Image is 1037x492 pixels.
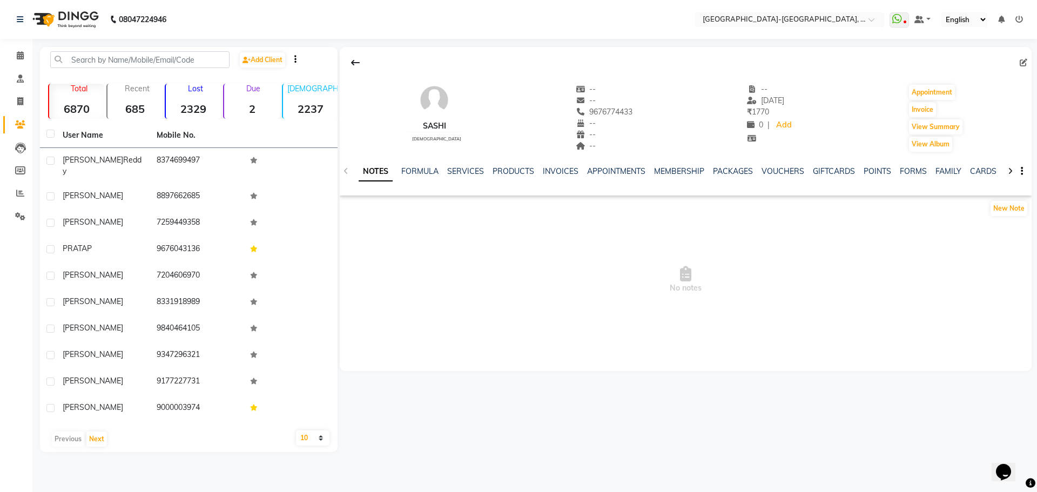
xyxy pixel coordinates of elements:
span: 1770 [747,107,769,117]
a: GIFTCARDS [813,166,855,176]
span: [PERSON_NAME] [63,323,123,333]
iframe: chat widget [992,449,1026,481]
span: -- [576,96,596,105]
a: VOUCHERS [762,166,804,176]
span: | [767,119,770,131]
strong: 2 [224,102,279,116]
a: PACKAGES [713,166,753,176]
a: MEMBERSHIP [654,166,704,176]
strong: 685 [107,102,163,116]
button: New Note [991,201,1027,216]
div: sashi [408,120,461,132]
td: 9840464105 [150,316,244,342]
img: avatar [418,84,450,116]
span: [DEMOGRAPHIC_DATA] [412,136,461,141]
a: FAMILY [935,166,961,176]
a: FORMS [900,166,927,176]
span: No notes [340,226,1032,334]
th: User Name [56,123,150,148]
button: View Summary [909,119,962,134]
img: logo [28,4,102,35]
button: View Album [909,137,952,152]
td: 8331918989 [150,289,244,316]
a: NOTES [359,162,393,181]
p: Total [53,84,104,93]
span: [PERSON_NAME] [63,296,123,306]
th: Mobile No. [150,123,244,148]
a: APPOINTMENTS [587,166,645,176]
input: Search by Name/Mobile/Email/Code [50,51,230,68]
p: Due [226,84,279,93]
b: 08047224946 [119,4,166,35]
a: POINTS [864,166,891,176]
td: 9177227731 [150,369,244,395]
span: -- [747,84,767,94]
strong: 6870 [49,102,104,116]
div: Back to Client [344,52,367,73]
strong: 2329 [166,102,221,116]
a: Add Client [240,52,285,68]
span: [PERSON_NAME] [63,349,123,359]
button: Next [86,432,107,447]
a: CARDS [970,166,996,176]
a: PRODUCTS [493,166,534,176]
td: 7259449358 [150,210,244,237]
td: 9000003974 [150,395,244,422]
span: -- [576,118,596,128]
td: 8897662685 [150,184,244,210]
p: Recent [112,84,163,93]
button: Appointment [909,85,955,100]
span: -- [576,130,596,139]
td: 9676043136 [150,237,244,263]
a: FORMULA [401,166,439,176]
button: Invoice [909,102,936,117]
span: -- [576,141,596,151]
span: [PERSON_NAME] [63,270,123,280]
span: PRATAP [63,244,92,253]
span: 0 [747,120,763,130]
span: 9676774433 [576,107,633,117]
span: [PERSON_NAME] [63,191,123,200]
a: SERVICES [447,166,484,176]
span: -- [576,84,596,94]
span: ₹ [747,107,752,117]
span: [PERSON_NAME] [63,217,123,227]
strong: 2237 [283,102,338,116]
td: 8374699497 [150,148,244,184]
p: Lost [170,84,221,93]
span: [PERSON_NAME] [63,155,123,165]
td: 9347296321 [150,342,244,369]
span: [PERSON_NAME] [63,402,123,412]
a: INVOICES [543,166,578,176]
span: [PERSON_NAME] [63,376,123,386]
td: 7204606970 [150,263,244,289]
span: [DATE] [747,96,784,105]
a: Add [774,118,793,133]
p: [DEMOGRAPHIC_DATA] [287,84,338,93]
